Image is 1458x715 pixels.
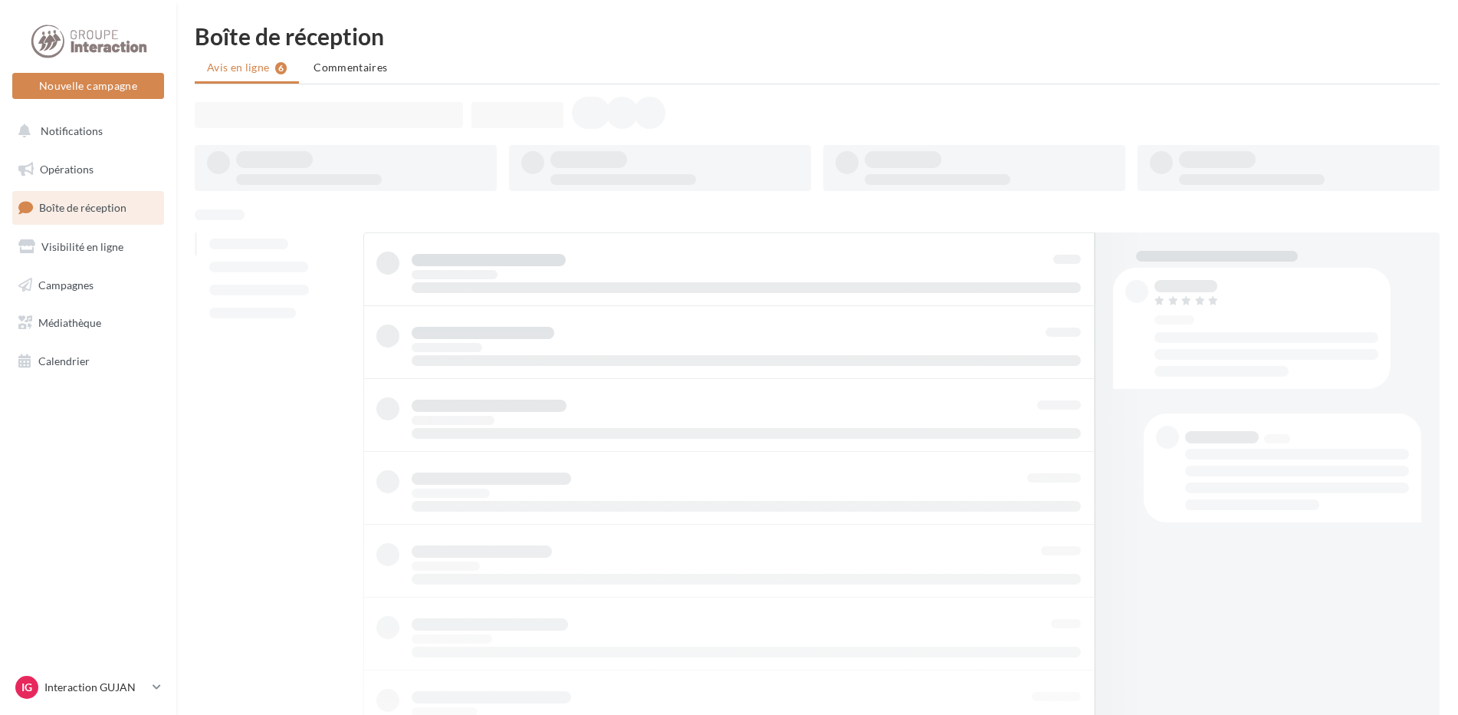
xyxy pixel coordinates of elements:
a: IG Interaction GUJAN [12,673,164,702]
span: Boîte de réception [39,201,126,214]
a: Opérations [9,153,167,186]
span: Campagnes [38,278,94,291]
span: Visibilité en ligne [41,240,123,253]
button: Nouvelle campagne [12,73,164,99]
p: Interaction GUJAN [44,680,146,695]
span: Commentaires [314,61,387,74]
div: Boîte de réception [195,25,1440,48]
a: Visibilité en ligne [9,231,167,263]
a: Campagnes [9,269,167,301]
a: Calendrier [9,345,167,377]
a: Boîte de réception [9,191,167,224]
span: Calendrier [38,354,90,367]
span: Médiathèque [38,316,101,329]
span: IG [21,680,32,695]
span: Opérations [40,163,94,176]
a: Médiathèque [9,307,167,339]
button: Notifications [9,115,161,147]
span: Notifications [41,124,103,137]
